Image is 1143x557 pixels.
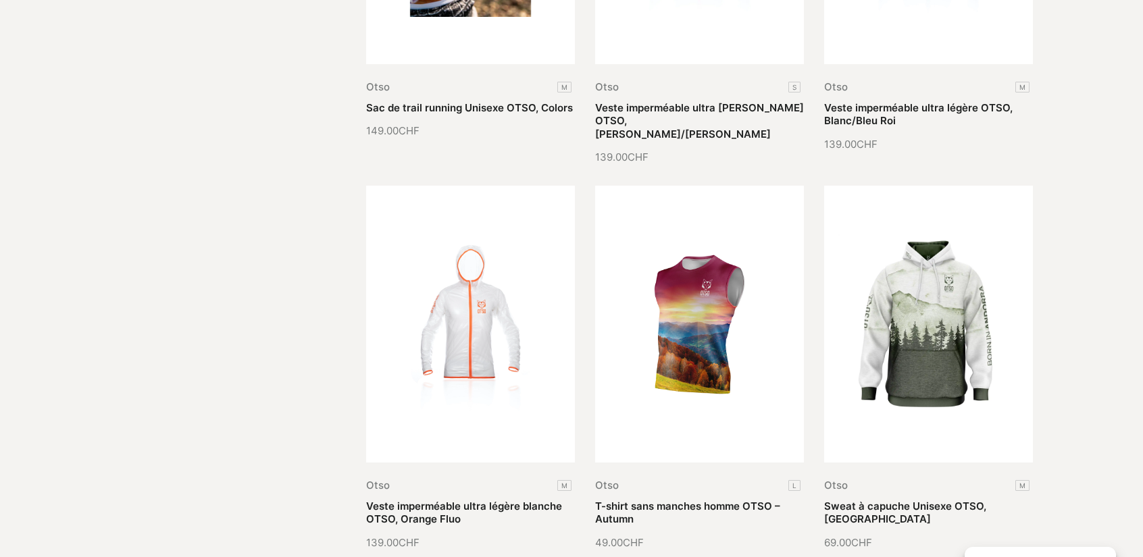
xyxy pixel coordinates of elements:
[824,500,986,526] a: Sweat à capuche Unisexe OTSO, [GEOGRAPHIC_DATA]
[366,500,562,526] a: Veste imperméable ultra légère blanche OTSO, Orange Fluo
[595,500,780,526] a: T-shirt sans manches homme OTSO – Autumn
[595,101,804,140] a: Veste imperméable ultra [PERSON_NAME] OTSO, [PERSON_NAME]/[PERSON_NAME]
[366,101,573,114] a: Sac de trail running Unisexe OTSO, Colors
[824,101,1013,128] a: Veste imperméable ultra légère OTSO, Blanc/Bleu Roi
